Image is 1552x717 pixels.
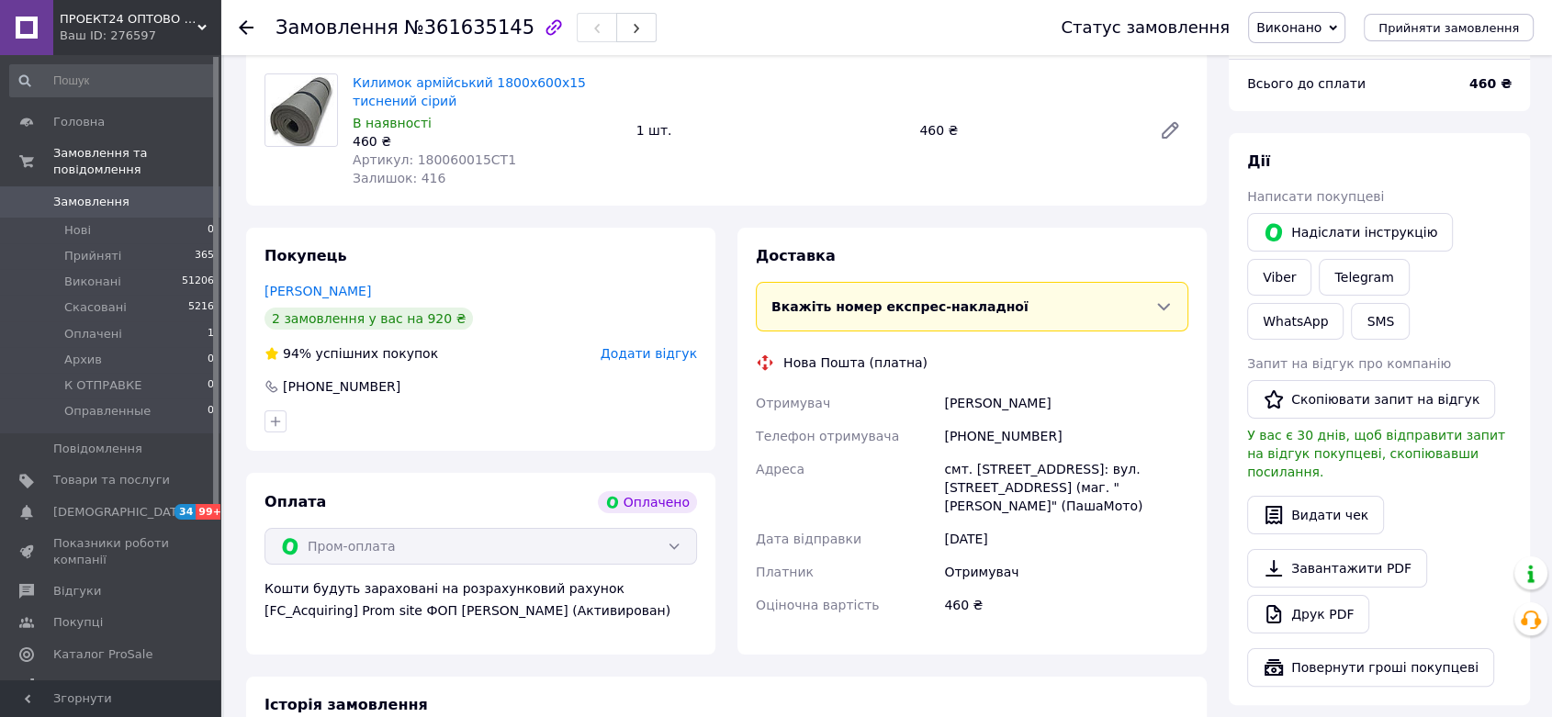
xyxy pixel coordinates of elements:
span: Телефон отримувача [756,429,899,443]
div: смт. [STREET_ADDRESS]: вул. [STREET_ADDRESS] (маг. "[PERSON_NAME]" (ПашаМото) [940,453,1192,522]
span: Платник [756,565,814,579]
span: Написати покупцеві [1247,189,1384,204]
a: Друк PDF [1247,595,1369,633]
span: Вкажіть номер експрес-накладної [771,299,1029,314]
span: В наявності [353,116,432,130]
button: Видати чек [1247,496,1384,534]
span: 0 [208,377,214,394]
div: [DATE] [940,522,1192,555]
span: Скасовані [64,299,127,316]
a: Viber [1247,259,1311,296]
a: Килимок армійський 1800х600х15 тиснений сірий [353,75,586,108]
div: [PHONE_NUMBER] [281,377,402,396]
span: Замовлення [276,17,399,39]
div: 2 замовлення у вас на 920 ₴ [264,308,473,330]
span: Оплачені [64,326,122,342]
span: 0 [208,222,214,239]
div: успішних покупок [264,344,438,363]
div: [PHONE_NUMBER] [940,420,1192,453]
span: Виконано [1256,20,1321,35]
div: Статус замовлення [1061,18,1230,37]
span: Покупці [53,614,103,631]
span: 94% [283,346,311,361]
div: Повернутися назад [239,18,253,37]
span: Каталог ProSale [53,646,152,663]
div: 1 шт. [629,118,913,143]
span: Головна [53,114,105,130]
div: [FC_Acquiring] Prom site ФОП [PERSON_NAME] (Активирован) [264,601,697,620]
div: Оплачено [598,491,697,513]
span: Повідомлення [53,441,142,457]
div: 460 ₴ [353,132,622,151]
span: 99+ [196,504,226,520]
span: Показники роботи компанії [53,535,170,568]
img: Килимок армійський 1800х600х15 тиснений сірий [265,74,337,146]
span: Оправленные [64,403,151,420]
span: Додати відгук [601,346,697,361]
span: Адреса [756,462,804,476]
span: 5216 [188,299,214,316]
span: 51206 [182,274,214,290]
a: Telegram [1319,259,1409,296]
input: Пошук [9,64,216,97]
span: К ОТПРАВКЕ [64,377,141,394]
div: Отримувач [940,555,1192,588]
span: Оціночна вартість [756,598,879,612]
span: №361635145 [404,17,534,39]
span: Дата відправки [756,532,861,546]
span: Виконані [64,274,121,290]
a: WhatsApp [1247,303,1344,340]
span: Замовлення та повідомлення [53,145,220,178]
span: Оплата [264,493,326,510]
button: Повернути гроші покупцеві [1247,648,1494,687]
span: ПРОЕКТ24 ОПТОВО РОЗДРІБНА КОМПАНІЯ [60,11,197,28]
button: SMS [1351,303,1410,340]
span: 0 [208,352,214,368]
span: Дії [1247,152,1270,170]
b: 460 ₴ [1469,76,1512,91]
div: Ваш ID: 276597 [60,28,220,44]
span: 34 [174,504,196,520]
span: Аналітика [53,678,117,694]
button: Скопіювати запит на відгук [1247,380,1495,419]
a: Завантажити PDF [1247,549,1427,588]
span: Артикул: 180060015СТ1 [353,152,516,167]
div: 460 ₴ [940,588,1192,622]
span: Отримувач [756,396,830,410]
button: Надіслати інструкцію [1247,213,1453,252]
span: Відгуки [53,583,101,599]
div: Нова Пошта (платна) [779,353,932,372]
span: Запит на відгук про компанію [1247,356,1451,371]
span: Товари та послуги [53,472,170,488]
span: Покупець [264,247,347,264]
span: 365 [195,248,214,264]
span: Залишок: 416 [353,171,445,185]
a: Редагувати [1152,112,1188,149]
span: Прийняти замовлення [1378,21,1519,35]
div: 460 ₴ [912,118,1144,143]
div: [PERSON_NAME] [940,387,1192,420]
span: Прийняті [64,248,121,264]
a: [PERSON_NAME] [264,284,371,298]
span: Історія замовлення [264,696,428,713]
span: Доставка [756,247,836,264]
span: Нові [64,222,91,239]
span: Замовлення [53,194,129,210]
span: 0 [208,403,214,420]
span: Архив [64,352,102,368]
span: 1 [208,326,214,342]
span: [DEMOGRAPHIC_DATA] [53,504,189,521]
span: У вас є 30 днів, щоб відправити запит на відгук покупцеві, скопіювавши посилання. [1247,428,1505,479]
div: Кошти будуть зараховані на розрахунковий рахунок [264,579,697,620]
button: Прийняти замовлення [1364,14,1534,41]
span: Всього до сплати [1247,76,1366,91]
